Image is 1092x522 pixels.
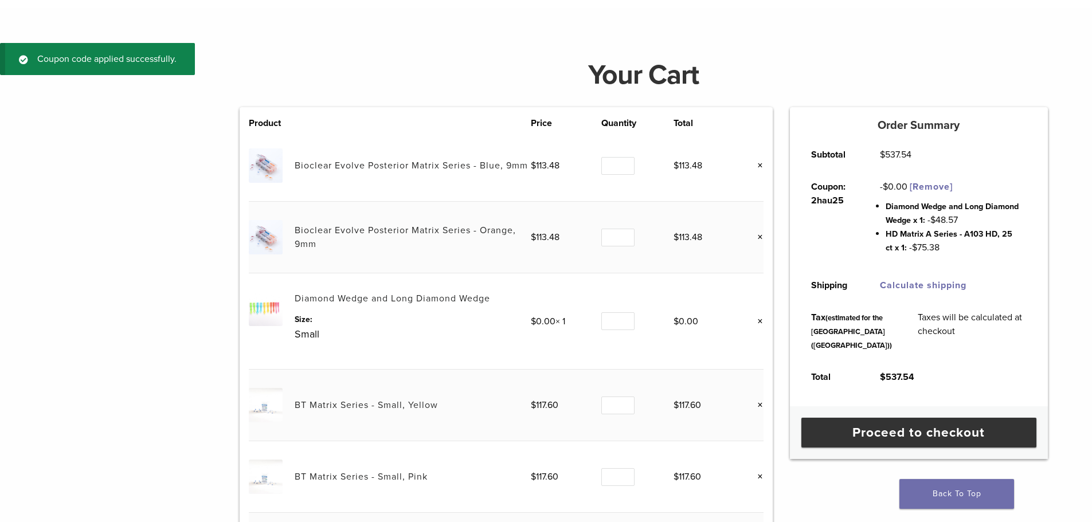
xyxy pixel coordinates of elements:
span: $ [912,242,917,253]
th: Subtotal [799,139,867,171]
span: HD Matrix A Series - A103 HD, 25 ct x 1: [886,229,1012,253]
td: - [867,171,1039,269]
th: Total [674,116,733,130]
img: Bioclear Evolve Posterior Matrix Series - Orange, 9mm [249,220,283,254]
th: Price [531,116,602,130]
bdi: 117.60 [674,399,701,411]
bdi: 537.54 [880,149,911,160]
a: Calculate shipping [880,280,966,291]
bdi: 117.60 [674,471,701,482]
span: $ [674,316,679,327]
a: Diamond Wedge and Long Diamond Wedge [295,293,490,304]
span: $ [531,471,536,482]
span: $ [531,399,536,411]
a: Proceed to checkout [801,418,1036,448]
img: Diamond Wedge and Long Diamond Wedge [249,292,283,325]
bdi: 537.54 [880,371,914,383]
th: Product [249,116,295,130]
a: Remove this item [749,314,764,329]
span: - 75.38 [909,242,940,253]
span: $ [674,399,679,411]
span: × 1 [531,316,565,327]
a: BT Matrix Series - Small, Pink [295,471,428,482]
span: $ [531,316,536,327]
th: Coupon: 2hau25 [799,171,867,269]
bdi: 113.48 [674,231,702,243]
bdi: 117.60 [531,399,558,411]
th: Tax [799,301,905,361]
span: $ [674,471,679,482]
span: $ [930,214,936,226]
bdi: 113.48 [531,231,559,243]
a: Remove 2hau25 coupon [910,181,953,193]
a: Bioclear Evolve Posterior Matrix Series - Blue, 9mm [295,160,528,171]
a: Back To Top [899,479,1014,509]
a: Remove this item [749,230,764,245]
bdi: 113.48 [674,160,702,171]
dt: Size: [295,313,531,325]
img: Bioclear Evolve Posterior Matrix Series - Blue, 9mm [249,148,283,182]
bdi: 0.00 [531,316,555,327]
span: $ [880,371,886,383]
th: Total [799,361,867,393]
small: (estimated for the [GEOGRAPHIC_DATA] ([GEOGRAPHIC_DATA])) [811,313,892,350]
span: 0.00 [883,181,907,193]
span: $ [674,231,679,243]
h1: Your Cart [231,61,1056,89]
span: $ [880,149,885,160]
img: BT Matrix Series - Small, Yellow [249,388,283,422]
span: $ [674,160,679,171]
span: $ [883,181,888,193]
a: Remove this item [749,469,764,484]
th: Quantity [601,116,674,130]
td: Taxes will be calculated at checkout [905,301,1039,361]
th: Shipping [799,269,867,301]
span: $ [531,231,536,243]
bdi: 0.00 [674,316,698,327]
a: BT Matrix Series - Small, Yellow [295,399,438,411]
img: BT Matrix Series - Small, Pink [249,460,283,493]
span: Diamond Wedge and Long Diamond Wedge x 1: [886,202,1019,225]
bdi: 117.60 [531,471,558,482]
span: $ [531,160,536,171]
a: Remove this item [749,398,764,413]
a: Bioclear Evolve Posterior Matrix Series - Orange, 9mm [295,225,516,250]
bdi: 113.48 [531,160,559,171]
span: - 48.57 [927,214,958,226]
p: Small [295,325,531,343]
h5: Order Summary [790,119,1048,132]
a: Remove this item [749,158,764,173]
